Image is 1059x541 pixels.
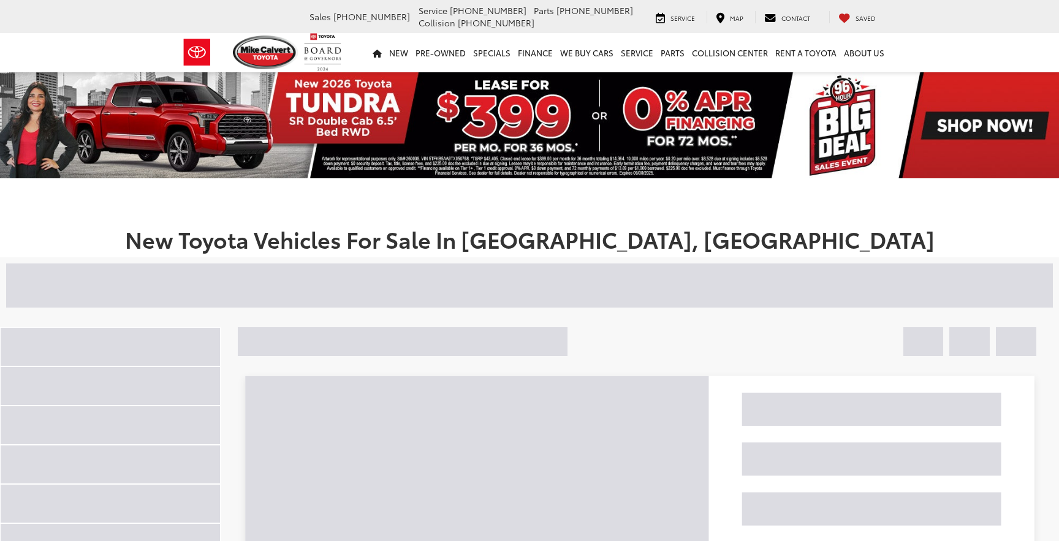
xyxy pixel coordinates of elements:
a: About Us [840,33,888,72]
span: [PHONE_NUMBER] [458,17,534,29]
a: New [385,33,412,72]
span: [PHONE_NUMBER] [556,4,633,17]
span: Map [730,13,743,23]
span: Service [419,4,447,17]
a: Finance [514,33,556,72]
a: Service [617,33,657,72]
a: Contact [755,11,819,23]
span: Parts [534,4,554,17]
span: Contact [781,13,810,23]
a: My Saved Vehicles [829,11,885,23]
a: Map [707,11,753,23]
a: Home [369,33,385,72]
a: Specials [469,33,514,72]
span: Service [670,13,695,23]
a: Service [647,11,704,23]
span: Collision [419,17,455,29]
a: Collision Center [688,33,772,72]
span: Sales [309,10,331,23]
span: Saved [856,13,876,23]
img: Toyota [174,32,220,72]
a: Rent a Toyota [772,33,840,72]
a: Parts [657,33,688,72]
span: [PHONE_NUMBER] [333,10,410,23]
span: [PHONE_NUMBER] [450,4,526,17]
a: WE BUY CARS [556,33,617,72]
img: Mike Calvert Toyota [233,36,298,69]
a: Pre-Owned [412,33,469,72]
